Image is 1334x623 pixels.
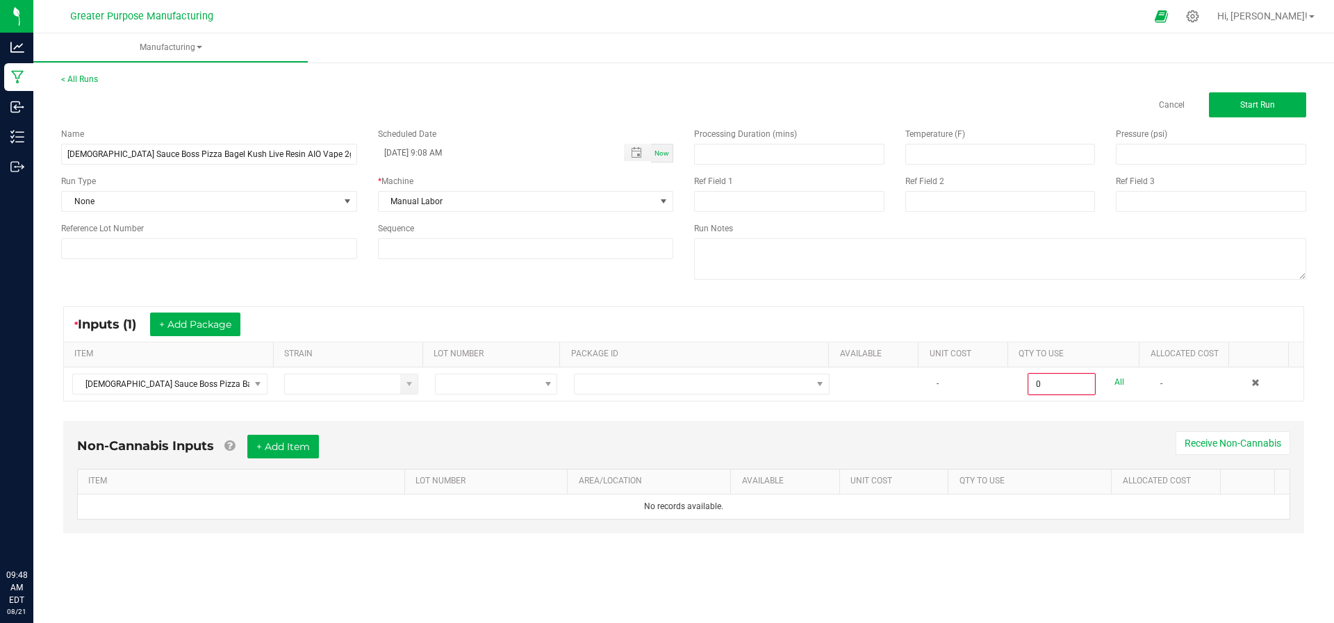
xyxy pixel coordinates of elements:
span: - [937,379,939,388]
a: PACKAGE IDSortable [571,349,823,360]
inline-svg: Outbound [10,160,24,174]
span: Pressure (psi) [1116,129,1167,139]
a: ITEMSortable [74,349,267,360]
a: STRAINSortable [284,349,417,360]
span: Sequence [378,224,414,233]
p: 08/21 [6,606,27,617]
a: AVAILABLESortable [840,349,913,360]
div: Manage settings [1184,10,1201,23]
a: Sortable [1231,476,1269,487]
a: Allocated CostSortable [1123,476,1215,487]
a: Add Non-Cannabis items that were also consumed in the run (e.g. gloves and packaging); Also add N... [224,438,235,454]
span: Now [654,149,669,157]
a: < All Runs [61,74,98,84]
span: Open Ecommerce Menu [1146,3,1177,30]
a: QTY TO USESortable [960,476,1106,487]
inline-svg: Inbound [10,100,24,114]
span: Ref Field 3 [1116,176,1155,186]
a: Unit CostSortable [930,349,1003,360]
a: LOT NUMBERSortable [434,349,554,360]
span: Non-Cannabis Inputs [77,438,214,454]
a: Sortable [1240,349,1283,360]
button: + Add Package [150,313,240,336]
iframe: Resource center [14,512,56,554]
td: No records available. [78,495,1290,519]
span: Start Run [1240,100,1275,110]
span: Hi, [PERSON_NAME]! [1217,10,1308,22]
span: Temperature (F) [905,129,965,139]
inline-svg: Analytics [10,40,24,54]
inline-svg: Manufacturing [10,70,24,84]
span: Ref Field 1 [694,176,733,186]
a: Cancel [1159,99,1185,111]
span: Manual Labor [379,192,656,211]
a: QTY TO USESortable [1019,349,1133,360]
input: Scheduled Datetime [378,144,610,161]
iframe: Resource center unread badge [41,510,58,526]
span: Manufacturing [33,42,308,53]
button: Receive Non-Cannabis [1176,431,1290,455]
inline-svg: Inventory [10,130,24,144]
a: ITEMSortable [88,476,399,487]
span: Machine [381,176,413,186]
p: 09:48 AM EDT [6,569,27,606]
span: [DEMOGRAPHIC_DATA] Sauce Boss Pizza Bagel Kush Live Resin AIO Vape 2g [73,374,249,394]
span: Name [61,129,84,139]
a: AVAILABLESortable [742,476,834,487]
span: Inputs (1) [78,317,150,332]
span: None [62,192,339,211]
span: Greater Purpose Manufacturing [70,10,213,22]
a: LOT NUMBERSortable [415,476,562,487]
span: NO DATA FOUND [574,374,830,394]
a: Manufacturing [33,33,308,63]
span: Scheduled Date [378,129,436,139]
span: Ref Field 2 [905,176,944,186]
a: Unit CostSortable [850,476,943,487]
a: Allocated CostSortable [1151,349,1224,360]
a: All [1114,373,1124,392]
span: Run Type [61,175,96,188]
a: AREA/LOCATIONSortable [579,476,725,487]
span: Toggle popup [624,144,651,161]
button: + Add Item [247,435,319,458]
span: Processing Duration (mins) [694,129,797,139]
button: Start Run [1209,92,1306,117]
span: Reference Lot Number [61,224,144,233]
span: Run Notes [694,224,733,233]
span: - [1160,379,1162,388]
